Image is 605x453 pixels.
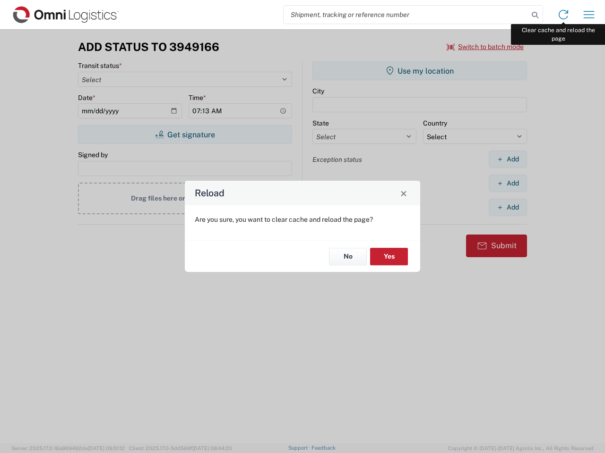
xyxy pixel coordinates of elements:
button: No [329,248,367,265]
button: Close [397,186,410,200]
p: Are you sure, you want to clear cache and reload the page? [195,215,410,224]
button: Yes [370,248,408,265]
h4: Reload [195,186,225,200]
input: Shipment, tracking or reference number [284,6,528,24]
